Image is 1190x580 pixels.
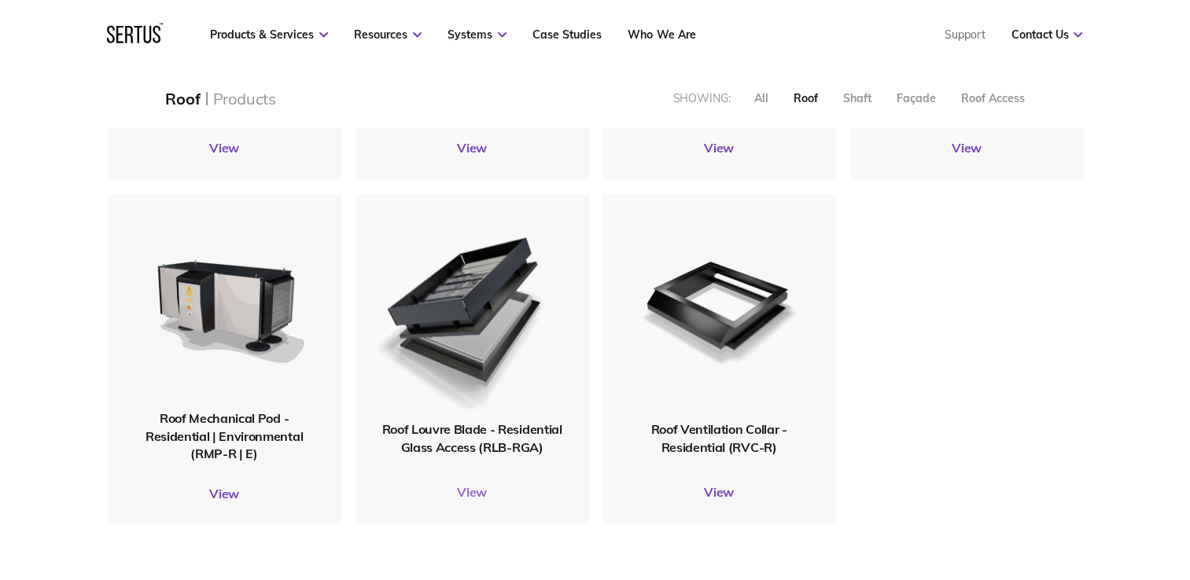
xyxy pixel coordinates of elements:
div: Roof [793,91,817,105]
div: Roof Access [960,91,1024,105]
a: Contact Us [1011,28,1082,42]
div: Showing: [673,91,731,105]
div: Façade [896,91,935,105]
a: View [850,140,1084,156]
a: Case Studies [532,28,602,42]
a: View [108,486,341,501]
a: Resources [354,28,422,42]
a: View [108,140,341,156]
a: Products & Services [210,28,328,42]
span: Roof Mechanical Pod - Residential | Environmental (RMP-R | E) [146,410,303,461]
div: Products [213,89,276,108]
a: Systems [448,28,507,42]
a: Who We Are [628,28,695,42]
a: View [602,484,836,500]
span: Roof Ventilation Collar - Residential (RVC-R) [650,421,787,454]
a: Support [944,28,985,42]
div: All [753,91,768,105]
a: View [356,140,589,156]
span: Roof Louvre Blade - Residential Glass Access (RLB-RGA) [381,421,562,454]
a: View [356,484,589,500]
div: Shaft [842,91,871,105]
iframe: Chat Widget [908,398,1190,580]
a: View [602,140,836,156]
div: Roof [165,89,200,108]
